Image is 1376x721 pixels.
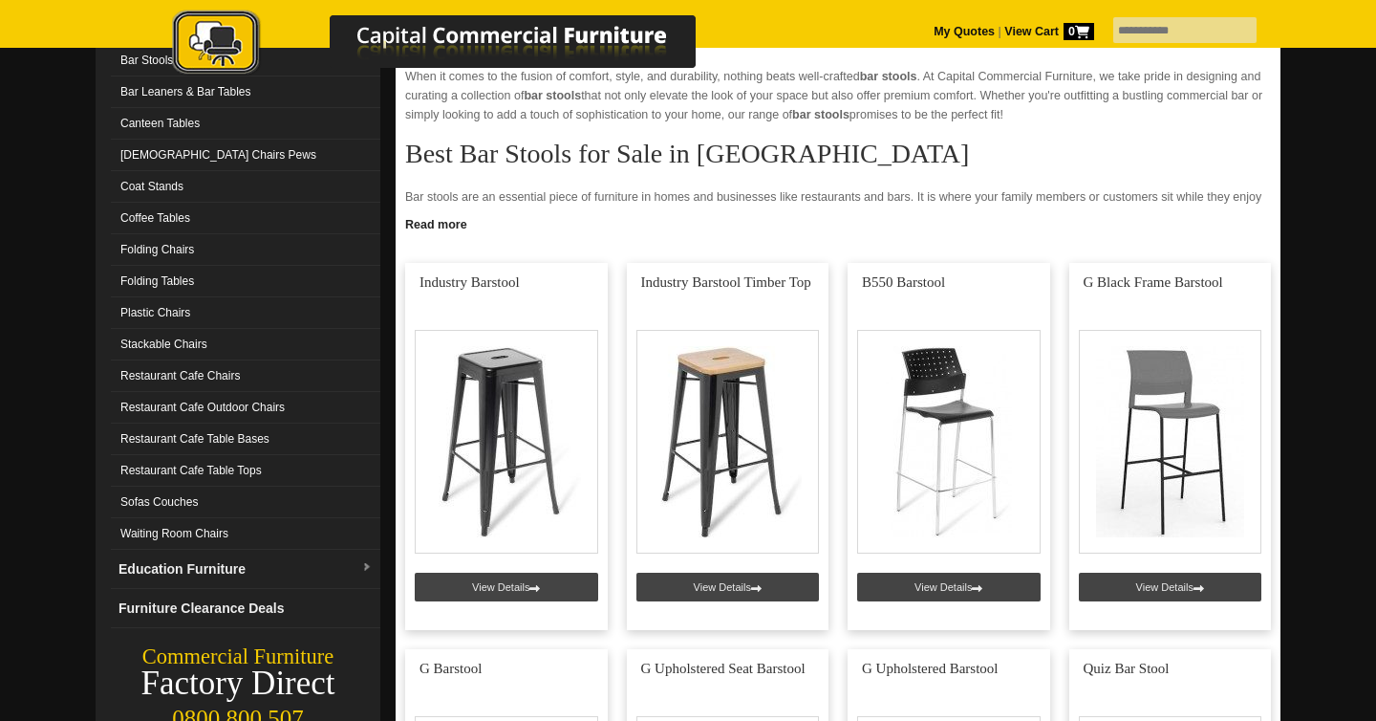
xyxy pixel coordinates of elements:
a: Plastic Chairs [111,297,380,329]
a: Education Furnituredropdown [111,550,380,589]
a: Coffee Tables [111,203,380,234]
a: Stackable Chairs [111,329,380,360]
strong: View Cart [1004,25,1094,38]
a: Restaurant Cafe Table Bases [111,424,380,455]
p: Bar stools are an essential piece of furniture in homes and businesses like restaurants and bars.... [405,187,1271,226]
strong: bar stools [524,89,581,102]
div: Factory Direct [96,670,380,697]
a: Canteen Tables [111,108,380,140]
a: Folding Chairs [111,234,380,266]
img: Capital Commercial Furniture Logo [119,10,788,79]
a: My Quotes [934,25,995,38]
p: When it comes to the fusion of comfort, style, and durability, nothing beats well-crafted . At Ca... [405,67,1271,124]
a: View Cart0 [1001,25,1094,38]
strong: bar stools [792,108,849,121]
a: Furniture Clearance Deals [111,589,380,628]
a: Folding Tables [111,266,380,297]
h2: Best Bar Stools for Sale in [GEOGRAPHIC_DATA] [405,140,1271,168]
div: Commercial Furniture [96,644,380,670]
a: Restaurant Cafe Table Tops [111,455,380,487]
a: Bar Leaners & Bar Tables [111,76,380,108]
a: Capital Commercial Furniture Logo [119,10,788,85]
img: dropdown [361,562,373,574]
a: [DEMOGRAPHIC_DATA] Chairs Pews [111,140,380,171]
a: Coat Stands [111,171,380,203]
a: Restaurant Cafe Outdoor Chairs [111,392,380,424]
a: Restaurant Cafe Chairs [111,360,380,392]
a: Bar Stools [111,45,380,76]
a: Sofas Couches [111,487,380,518]
a: Click to read more [396,210,1280,234]
span: 0 [1064,23,1094,40]
a: Waiting Room Chairs [111,518,380,550]
strong: bar stools [860,70,917,83]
